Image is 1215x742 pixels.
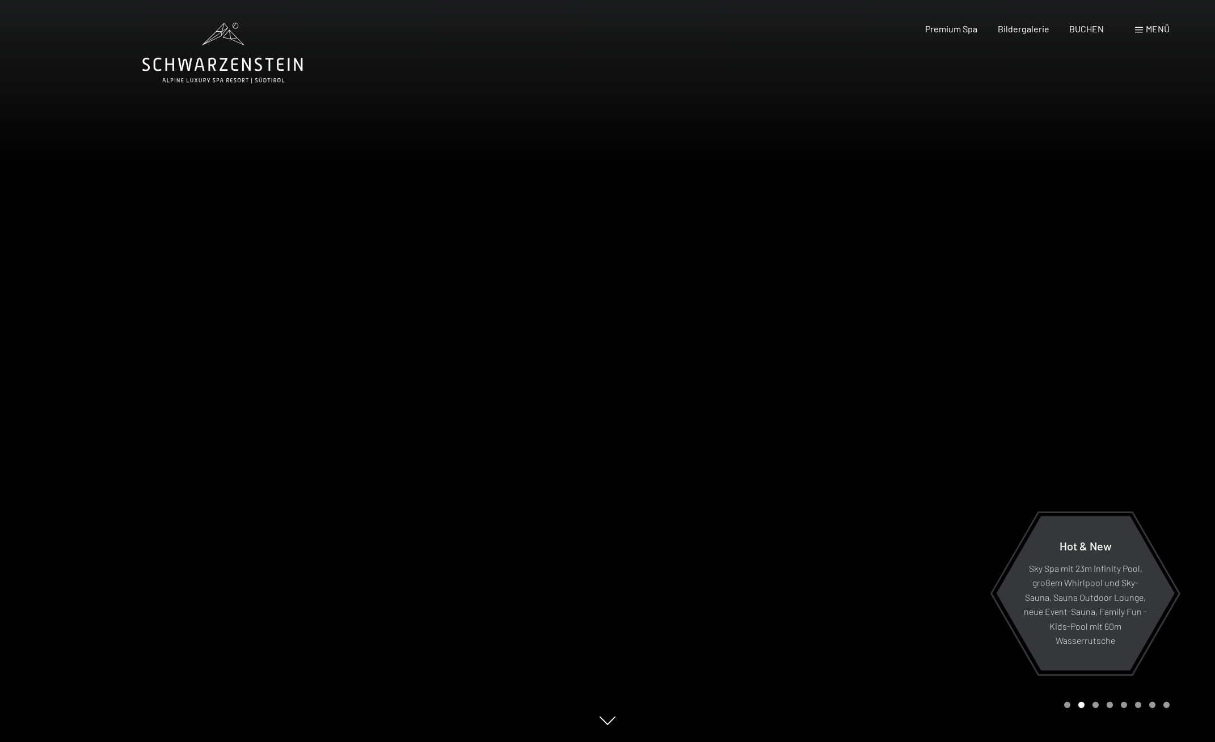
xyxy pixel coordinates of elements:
a: Premium Spa [925,23,977,34]
a: Bildergalerie [998,23,1049,34]
div: Carousel Page 3 [1092,702,1099,708]
span: Menü [1146,23,1170,34]
div: Carousel Page 2 (Current Slide) [1078,702,1085,708]
div: Carousel Page 4 [1107,702,1113,708]
div: Carousel Page 8 [1163,702,1170,708]
a: BUCHEN [1069,23,1104,34]
a: Hot & New Sky Spa mit 23m Infinity Pool, großem Whirlpool und Sky-Sauna, Sauna Outdoor Lounge, ne... [995,515,1175,671]
div: Carousel Page 5 [1121,702,1127,708]
div: Carousel Pagination [1060,702,1170,708]
span: Hot & New [1060,539,1112,552]
p: Sky Spa mit 23m Infinity Pool, großem Whirlpool und Sky-Sauna, Sauna Outdoor Lounge, neue Event-S... [1024,561,1147,648]
div: Carousel Page 6 [1135,702,1141,708]
div: Carousel Page 1 [1064,702,1070,708]
div: Carousel Page 7 [1149,702,1155,708]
